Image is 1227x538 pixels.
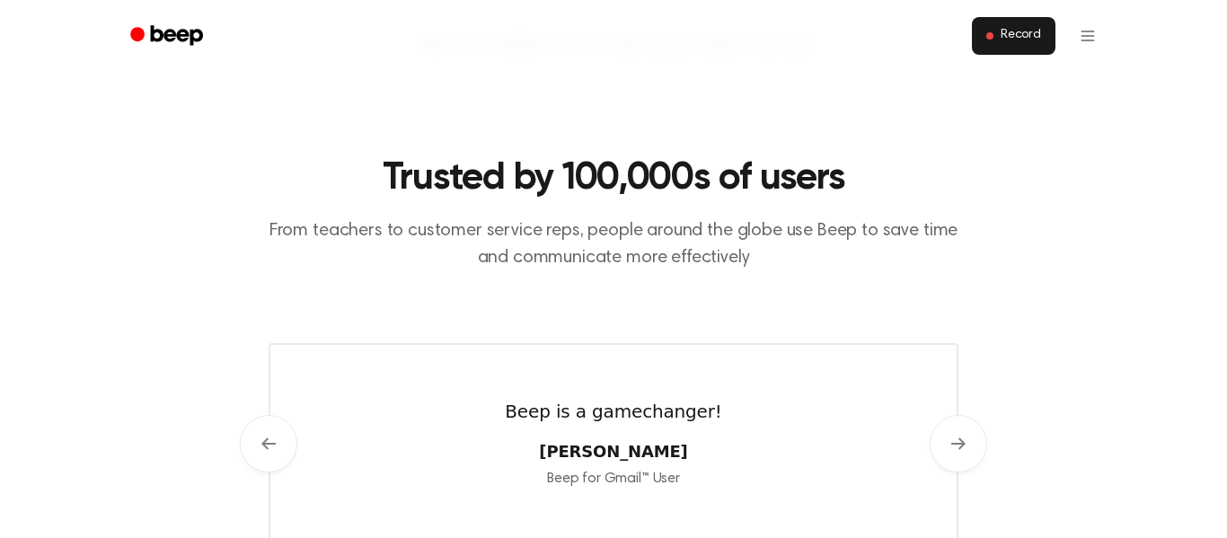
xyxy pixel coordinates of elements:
[269,217,958,271] p: From teachers to customer service reps, people around the globe use Beep to save time and communi...
[1066,14,1109,57] button: Open menu
[547,472,680,486] span: Beep for Gmail™ User
[1001,28,1041,44] span: Record
[505,398,721,425] blockquote: Beep is a gamechanger!
[269,155,958,203] h2: Trusted by 100,000s of users
[972,17,1055,55] button: Record
[505,439,721,463] cite: [PERSON_NAME]
[118,19,219,54] a: Beep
